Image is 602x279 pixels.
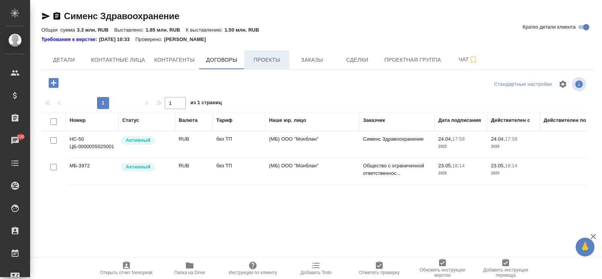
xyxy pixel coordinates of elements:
[452,136,465,142] p: 17:58
[175,132,213,158] td: RUB
[186,27,225,33] p: К выставлению:
[114,27,146,33] p: Выставлено:
[479,267,533,278] span: Добавить инструкции перевода
[363,117,385,124] div: Заказчик
[301,270,331,275] span: Добавить Todo
[52,12,61,21] button: Скопировать ссылку
[438,163,452,168] p: 23.05,
[269,117,306,124] div: Наше юр. лицо
[491,163,505,168] p: 23.05,
[544,117,586,124] div: Действителен по
[70,117,86,124] div: Номер
[492,79,554,90] div: split button
[41,36,99,43] div: Нажми, чтобы открыть папку с инструкцией
[294,55,330,65] span: Заказы
[175,158,213,185] td: RUB
[491,143,536,150] p: 2025
[135,36,164,43] p: Проверено:
[438,136,452,142] p: 24.04,
[91,55,145,65] span: Контактные лица
[158,258,221,279] button: Папка на Drive
[474,258,537,279] button: Добавить инструкции перевода
[99,36,135,43] p: [DATE] 10:33
[95,258,158,279] button: Открыть отчет Newspeak
[12,133,29,141] span: 100
[190,98,222,109] span: из 1 страниц
[216,117,233,124] div: Тариф
[505,163,517,168] p: 18:14
[505,136,517,142] p: 17:58
[572,77,588,91] span: Посмотреть информацию
[411,258,474,279] button: Обновить инструкции верстки
[154,55,195,65] span: Контрагенты
[46,55,82,65] span: Детали
[491,117,530,124] div: Действителен с
[284,258,348,279] button: Добавить Todo
[384,55,441,65] span: Проектная группа
[469,55,478,64] svg: Подписаться
[229,270,277,275] span: Инструкции по клиенту
[41,12,50,21] button: Скопировать ссылку для ЯМессенджера
[174,270,205,275] span: Папка на Drive
[41,36,99,43] a: Требования к верстке:
[122,117,139,124] div: Статус
[265,132,359,158] td: (МБ) ООО "Монблан"
[41,27,77,33] p: Общая сумма
[146,27,186,33] p: 1.85 млн. RUB
[77,27,114,33] p: 3.3 млн. RUB
[126,136,150,144] p: Активный
[339,55,375,65] span: Сделки
[265,158,359,185] td: (МБ) ООО "Монблан"
[66,132,119,158] td: HC-50 ЦБ-0000055025001
[221,258,284,279] button: Инструкции по клиенту
[179,117,198,124] div: Валюта
[204,55,240,65] span: Договоры
[363,135,431,143] p: Сименс Здравоохранение
[452,163,465,168] p: 18:14
[43,75,64,91] button: Добавить договор
[164,36,211,43] p: [PERSON_NAME]
[450,55,486,64] span: Чат
[126,163,150,171] p: Активный
[491,136,505,142] p: 24.04,
[66,158,119,185] td: МБ-3972
[438,143,483,150] p: 2025
[438,170,483,177] p: 2025
[491,170,536,177] p: 2025
[2,131,28,150] a: 100
[363,162,431,177] p: Общество с ограниченной ответственнос...
[579,239,591,255] span: 🙏
[100,270,153,275] span: Открыть отчет Newspeak
[576,238,594,256] button: 🙏
[213,158,265,185] td: без ТП
[438,117,481,124] div: Дата подписания
[415,267,470,278] span: Обновить инструкции верстки
[523,23,576,31] span: Кратко детали клиента
[64,11,179,21] a: Сименс Здравоохранение
[225,27,265,33] p: 1.50 млн. RUB
[554,75,572,93] span: Настроить таблицу
[249,55,285,65] span: Проекты
[348,258,411,279] button: Отметить проверку
[213,132,265,158] td: без ТП
[359,270,399,275] span: Отметить проверку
